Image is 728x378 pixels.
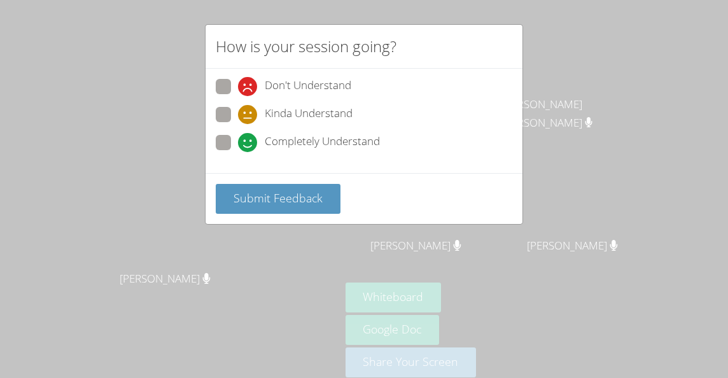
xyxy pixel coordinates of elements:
[234,190,323,206] span: Submit Feedback
[265,133,380,152] span: Completely Understand
[265,77,351,96] span: Don't Understand
[216,184,340,214] button: Submit Feedback
[265,105,353,124] span: Kinda Understand
[216,35,396,58] h2: How is your session going?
